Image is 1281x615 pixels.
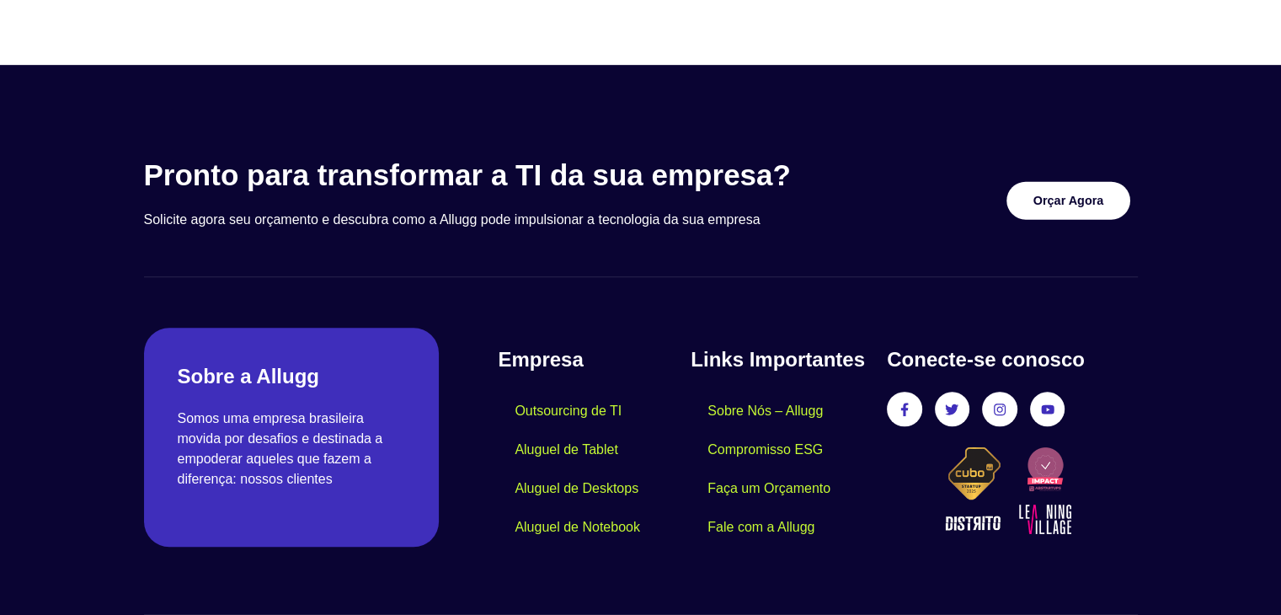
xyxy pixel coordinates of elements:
a: Fale com a Allugg [691,508,831,547]
span: Orçar Agora [1033,194,1104,206]
a: Outsourcing de TI [498,392,638,430]
a: Aluguel de Notebook [498,508,657,547]
nav: Menu [691,392,870,547]
h4: Conecte-se conosco [887,345,1137,375]
iframe: Chat Widget [979,400,1281,615]
a: Orçar Agora [1006,181,1130,219]
a: Aluguel de Tablet [498,430,634,469]
a: Aluguel de Desktops [498,469,655,508]
h3: Pronto para transformar a TI da sua empresa? [144,158,869,193]
a: Faça um Orçamento [691,469,847,508]
nav: Menu [498,392,691,547]
div: Widget de chat [979,400,1281,615]
p: Solicite agora seu orçamento e descubra como a Allugg pode impulsionar a tecnologia da sua empresa [144,210,869,230]
h4: Empresa [498,345,691,375]
a: Compromisso ESG [691,430,840,469]
h2: Sobre a Allugg [178,361,406,392]
h4: Links Importantes [691,345,870,375]
a: Sobre Nós – Allugg [691,392,840,430]
p: Somos uma empresa brasileira movida por desafios e destinada a empoderar aqueles que fazem a dife... [178,409,406,489]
